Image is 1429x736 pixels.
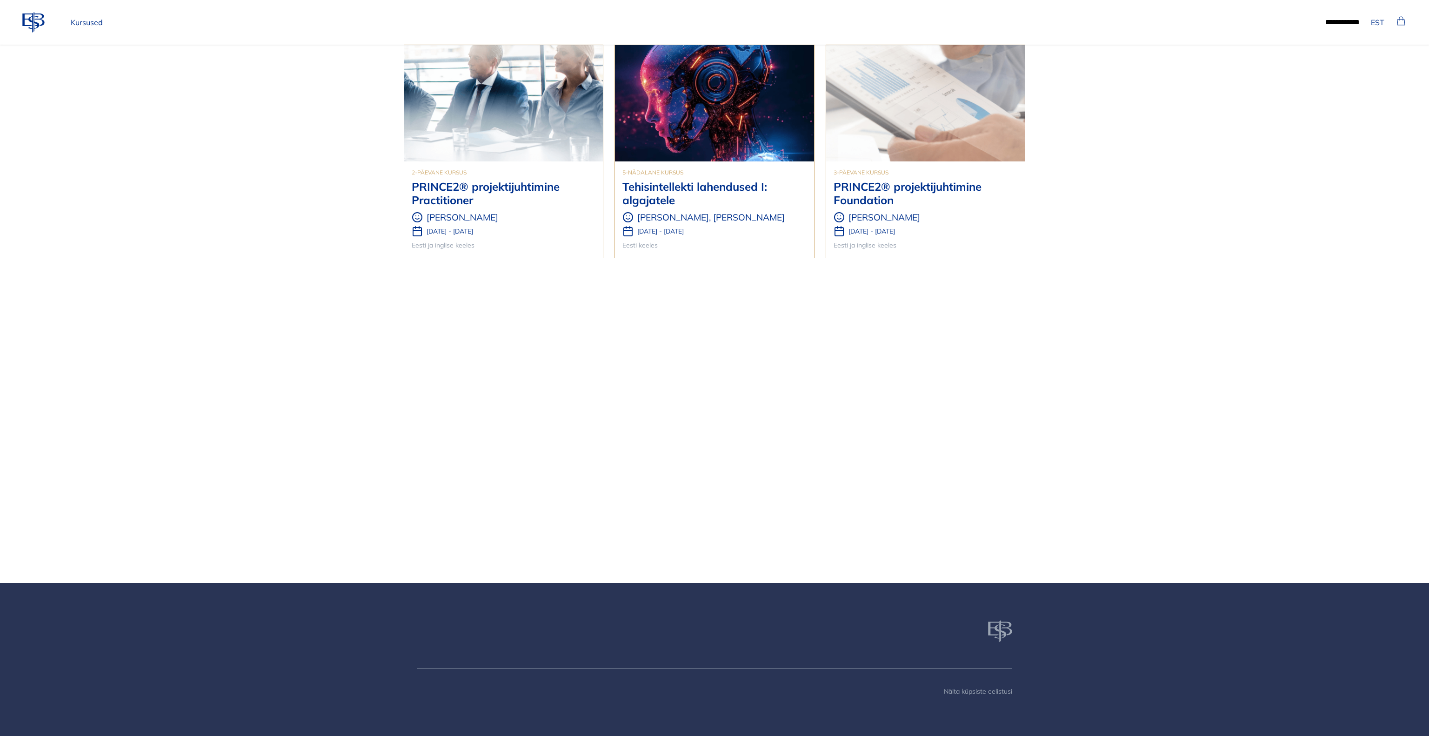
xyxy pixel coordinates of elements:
p: 5-nädalane kursus [622,169,806,176]
p: [DATE] - [DATE] [637,227,684,236]
h3: PRINCE2® projektijuhtimine Practitioner [412,180,595,207]
p: 3-päevane kursus [834,169,1017,176]
p: [DATE] - [DATE] [427,227,473,236]
span: Näita küpsiste eelistusi [944,687,1012,696]
p: [PERSON_NAME] [848,211,920,224]
p: [DATE] - [DATE] [848,227,895,236]
img: PRINCE2® projektijuhtimine Foundation [826,45,1025,161]
a: PRINCE2® projektijuhtimine Foundation3-päevane kursusPRINCE2® projektijuhtimine Foundation[PERSON... [826,45,1025,258]
h3: PRINCE2® projektijuhtimine Foundation [834,180,1017,207]
a: Kursused [67,13,107,32]
a: PRINCE2® projektijuhtimine Practitioner2-päevane kursusPRINCE2® projektijuhtimine Practitioner[PE... [404,45,603,258]
p: [PERSON_NAME], [PERSON_NAME] [637,211,785,224]
p: Eesti ja inglise keeles [834,241,1017,250]
button: Näita küpsiste eelistusi [944,684,1012,699]
p: Eesti ja inglise keeles [412,241,595,250]
p: Eesti keeles [622,241,806,250]
a: Tehisintellekti lahendused I: algajatele5-nädalane kursusTehisintellekti lahendused I: algajatele... [614,45,814,258]
p: [PERSON_NAME] [427,211,498,224]
h3: Tehisintellekti lahendused I: algajatele [622,180,806,207]
button: EST [1367,13,1388,32]
p: 2-päevane kursus [412,169,595,176]
img: Tehisintellekti lahendused I: algajatele [615,45,814,161]
img: PRINCE2® projektijuhtimine Practitioner [404,45,603,161]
